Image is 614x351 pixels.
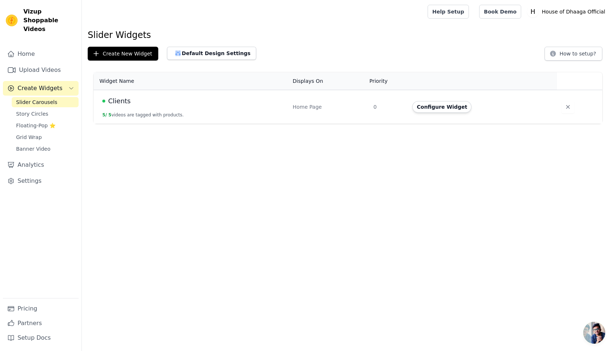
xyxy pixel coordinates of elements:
span: Story Circles [16,110,48,117]
a: Story Circles [12,109,79,119]
a: Open chat [583,322,605,344]
button: H House of Dhaaga Official [527,5,608,18]
td: 0 [369,90,408,124]
button: Create Widgets [3,81,79,96]
a: Settings [3,174,79,188]
text: H [531,8,535,15]
button: Configure Widget [412,101,471,113]
a: Grid Wrap [12,132,79,142]
a: Analytics [3,158,79,172]
span: Create Widgets [18,84,62,93]
a: Floating-Pop ⭐ [12,120,79,131]
span: Vizup Shoppable Videos [23,7,76,34]
img: Vizup [6,15,18,26]
a: Setup Docs [3,331,79,345]
button: Delete widget [561,100,575,113]
span: Banner Video [16,145,50,153]
button: Default Design Settings [167,47,256,60]
div: Home Page [293,103,365,111]
span: Grid Wrap [16,134,42,141]
span: Clients [108,96,131,106]
span: Slider Carousels [16,99,57,106]
span: Floating-Pop ⭐ [16,122,56,129]
a: Pricing [3,301,79,316]
h1: Slider Widgets [88,29,608,41]
a: Home [3,47,79,61]
a: How to setup? [545,52,602,59]
a: Partners [3,316,79,331]
a: Help Setup [428,5,469,19]
span: 5 [109,112,111,117]
th: Displays On [288,72,369,90]
button: 5/ 5videos are tagged with products. [102,112,184,118]
span: 5 / [102,112,107,117]
a: Slider Carousels [12,97,79,107]
th: Widget Name [94,72,288,90]
button: How to setup? [545,47,602,61]
th: Priority [369,72,408,90]
p: House of Dhaaga Official [539,5,608,18]
a: Book Demo [479,5,521,19]
span: Live Published [102,100,105,103]
a: Upload Videos [3,63,79,77]
a: Banner Video [12,144,79,154]
button: Create New Widget [88,47,158,61]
